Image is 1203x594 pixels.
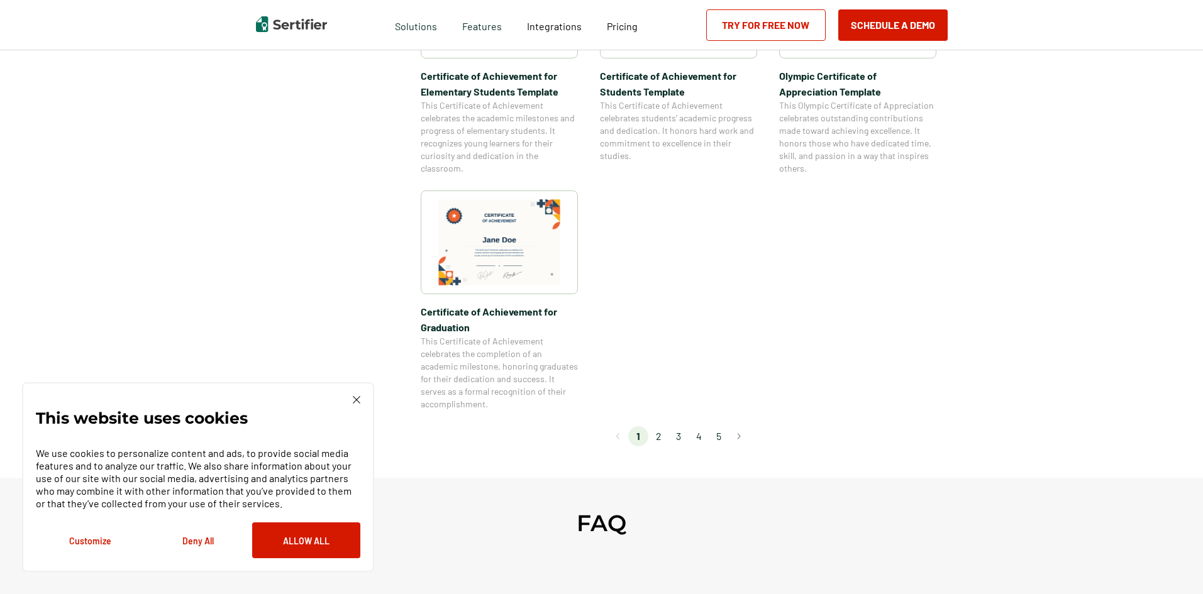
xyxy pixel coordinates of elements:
[689,426,709,446] li: page 4
[600,99,757,162] span: This Certificate of Achievement celebrates students’ academic progress and dedication. It honors ...
[252,522,360,558] button: Allow All
[668,426,689,446] li: page 3
[36,412,248,424] p: This website uses cookies
[36,447,360,510] p: We use cookies to personalize content and ads, to provide social media features and to analyze ou...
[395,17,437,33] span: Solutions
[648,426,668,446] li: page 2
[421,335,578,410] span: This Certificate of Achievement celebrates the completion of an academic milestone, honoring grad...
[421,68,578,99] span: Certificate of Achievement for Elementary Students Template
[628,426,648,446] li: page 1
[1140,534,1203,594] iframe: Chat Widget
[256,16,327,32] img: Sertifier | Digital Credentialing Platform
[527,20,582,32] span: Integrations
[577,509,626,537] h2: FAQ
[36,522,144,558] button: Customize
[527,17,582,33] a: Integrations
[144,522,252,558] button: Deny All
[353,396,360,404] img: Cookie Popup Close
[779,99,936,175] span: This Olympic Certificate of Appreciation celebrates outstanding contributions made toward achievi...
[706,9,826,41] a: Try for Free Now
[421,99,578,175] span: This Certificate of Achievement celebrates the academic milestones and progress of elementary stu...
[779,68,936,99] span: Olympic Certificate of Appreciation​ Template
[421,304,578,335] span: Certificate of Achievement for Graduation
[709,426,729,446] li: page 5
[607,17,638,33] a: Pricing
[838,9,948,41] button: Schedule a Demo
[438,199,560,285] img: Certificate of Achievement for Graduation
[600,68,757,99] span: Certificate of Achievement for Students Template
[421,190,578,410] a: Certificate of Achievement for GraduationCertificate of Achievement for GraduationThis Certificat...
[729,426,749,446] button: Go to next page
[607,20,638,32] span: Pricing
[462,17,502,33] span: Features
[608,426,628,446] button: Go to previous page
